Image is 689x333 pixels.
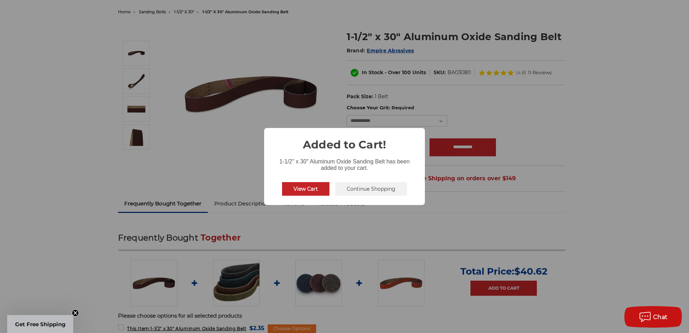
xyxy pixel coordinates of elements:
button: Continue Shopping [335,182,407,196]
button: Close teaser [72,309,79,317]
button: Chat [624,306,682,328]
div: 1-1/2" x 30" Aluminum Oxide Sanding Belt has been added to your cart. [264,153,425,173]
button: View Cart [282,182,329,196]
span: Chat [653,314,668,320]
span: Get Free Shipping [15,321,66,328]
h2: Added to Cart! [264,128,425,153]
